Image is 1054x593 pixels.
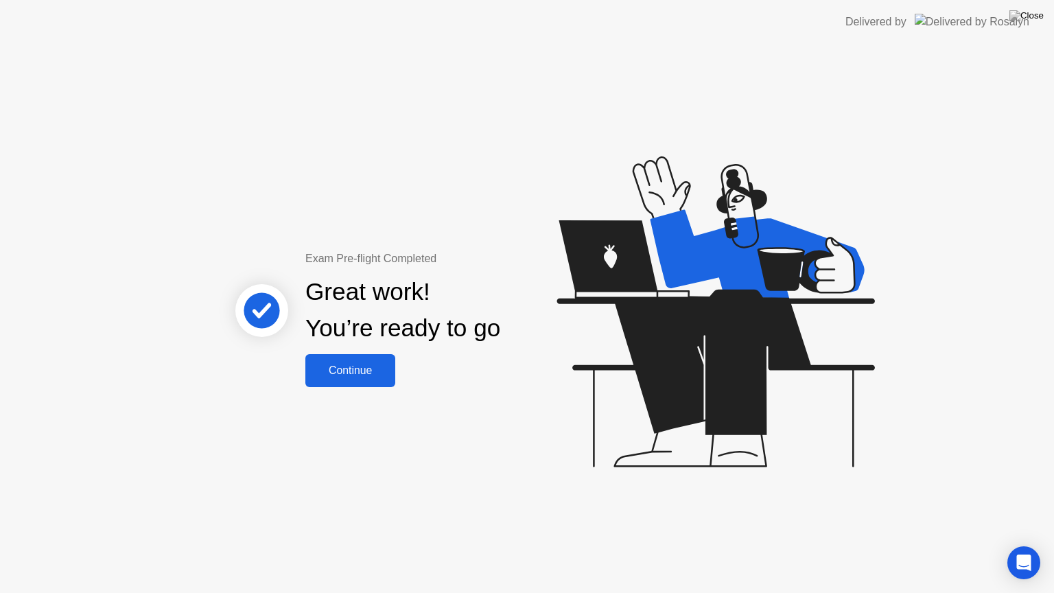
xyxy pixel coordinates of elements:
[915,14,1029,30] img: Delivered by Rosalyn
[309,364,391,377] div: Continue
[1007,546,1040,579] div: Open Intercom Messenger
[305,354,395,387] button: Continue
[305,251,589,267] div: Exam Pre-flight Completed
[845,14,906,30] div: Delivered by
[1009,10,1044,21] img: Close
[305,274,500,347] div: Great work! You’re ready to go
